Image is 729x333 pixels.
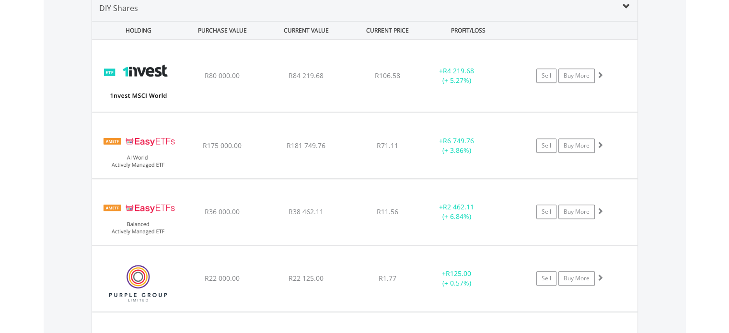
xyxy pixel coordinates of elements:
span: R71.11 [377,141,398,150]
span: R4 219.68 [443,66,474,75]
div: CURRENT PRICE [349,22,425,39]
a: Sell [536,205,556,219]
a: Buy More [558,271,595,286]
a: Sell [536,69,556,83]
span: R22 000.00 [205,274,240,283]
img: EQU.ZA.ETFWLD.png [97,52,179,109]
span: R175 000.00 [203,141,242,150]
div: CURRENT VALUE [266,22,347,39]
div: + (+ 5.27%) [421,66,493,85]
span: R2 462.11 [443,202,474,211]
div: PROFIT/LOSS [428,22,509,39]
span: R84 219.68 [289,71,324,80]
img: EQU.ZA.EASYAI.png [97,125,179,176]
span: R11.56 [377,207,398,216]
span: R181 749.76 [287,141,325,150]
div: + (+ 3.86%) [421,136,493,155]
div: + (+ 6.84%) [421,202,493,221]
a: Buy More [558,138,595,153]
div: PURCHASE VALUE [182,22,264,39]
a: Sell [536,271,556,286]
img: EQU.ZA.PPE.png [97,258,179,309]
a: Buy More [558,69,595,83]
div: + (+ 0.57%) [421,269,493,288]
a: Sell [536,138,556,153]
span: R80 000.00 [205,71,240,80]
span: R36 000.00 [205,207,240,216]
span: R106.58 [375,71,400,80]
img: EQU.ZA.EASYBF.png [97,191,179,242]
span: R125.00 [446,269,471,278]
span: R22 125.00 [289,274,324,283]
span: R38 462.11 [289,207,324,216]
span: R1.77 [379,274,396,283]
div: HOLDING [93,22,180,39]
span: DIY Shares [99,3,138,13]
span: R6 749.76 [443,136,474,145]
a: Buy More [558,205,595,219]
